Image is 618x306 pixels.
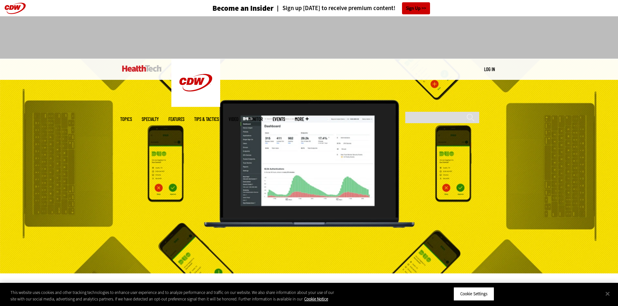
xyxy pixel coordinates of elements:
a: CDW [171,102,220,109]
span: More [295,117,309,122]
a: Sign Up [402,2,430,14]
img: Home [122,65,162,72]
a: More information about your privacy [304,296,328,302]
a: Sign up [DATE] to receive premium content! [274,5,395,11]
a: Security [130,282,151,288]
button: Close [600,286,615,301]
span: Specialty [142,117,159,122]
img: Home [171,59,220,107]
a: Log in [484,66,495,72]
iframe: advertisement [191,23,428,52]
a: Video [229,117,238,122]
a: MonITor [248,117,263,122]
h3: Become an Insider [212,5,274,12]
div: User menu [484,66,495,73]
a: Become an Insider [188,5,274,12]
span: Topics [120,117,132,122]
a: Tips & Tactics [194,117,219,122]
a: Events [273,117,285,122]
a: Features [168,117,184,122]
div: This website uses cookies and other tracking technologies to enhance user experience and to analy... [10,289,340,302]
button: Cookie Settings [453,287,494,301]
